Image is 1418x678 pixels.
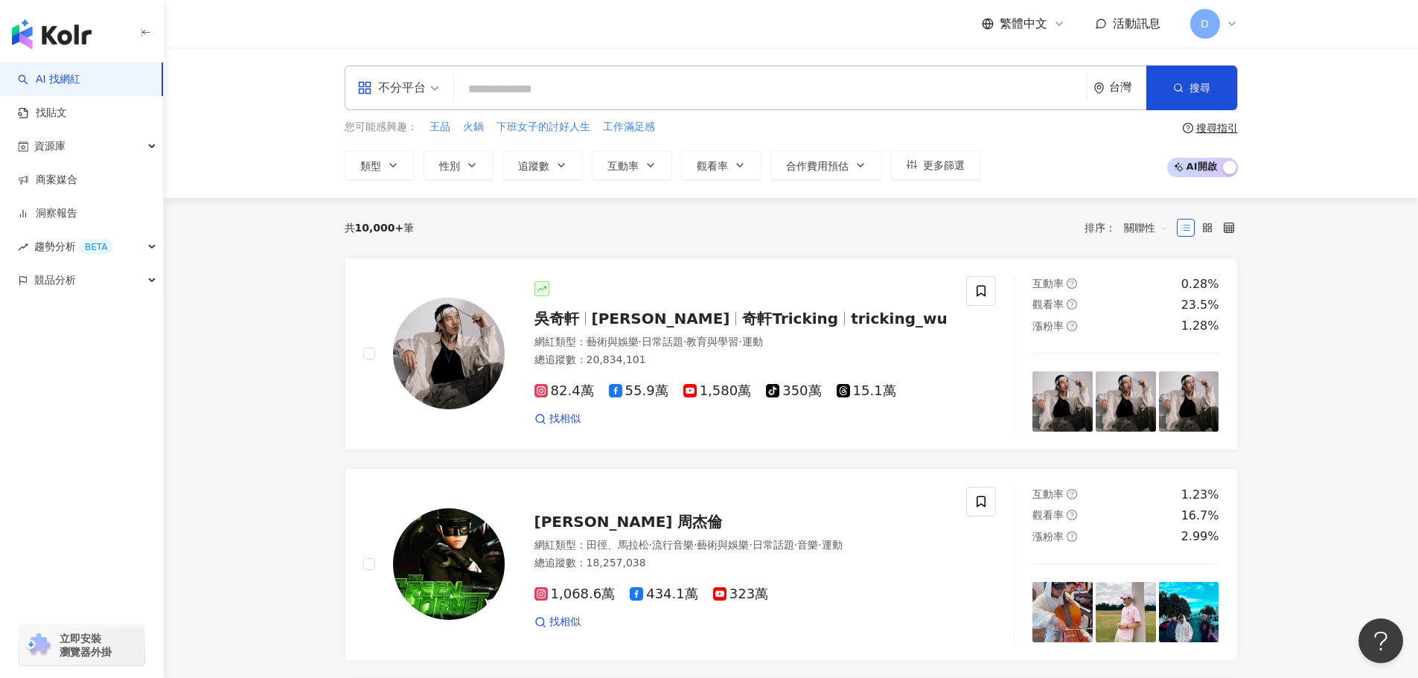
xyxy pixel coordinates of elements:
[1358,618,1403,663] iframe: Help Scout Beacon - Open
[18,106,67,121] a: 找貼文
[923,159,965,171] span: 更多篩選
[1067,278,1077,289] span: question-circle
[1096,582,1156,642] img: post-image
[1032,371,1093,432] img: post-image
[345,222,415,234] div: 共 筆
[34,129,66,163] span: 資源庫
[1109,81,1146,94] div: 台灣
[1067,299,1077,310] span: question-circle
[1000,16,1047,32] span: 繁體中文
[1181,318,1219,334] div: 1.28%
[786,160,849,172] span: 合作費用預估
[652,539,694,551] span: 流行音樂
[738,336,741,348] span: ·
[592,150,672,180] button: 互動率
[24,633,53,657] img: chrome extension
[592,310,730,327] span: [PERSON_NAME]
[18,173,77,188] a: 商案媒合
[1181,487,1219,503] div: 1.23%
[429,120,450,135] span: 王品
[429,119,451,135] button: 王品
[742,310,838,327] span: 奇軒Tricking
[345,258,1238,450] a: KOL Avatar吳奇軒[PERSON_NAME]奇軒Trickingtricking_wu網紅類型：藝術與娛樂·日常話題·教育與學習·運動總追蹤數：20,834,10182.4萬55.9萬1...
[357,76,426,100] div: 不分平台
[1159,582,1219,642] img: post-image
[518,160,549,172] span: 追蹤數
[534,513,723,531] span: [PERSON_NAME] 周杰倫
[1032,320,1064,332] span: 漲粉率
[534,335,949,350] div: 網紅類型 ：
[393,298,505,409] img: KOL Avatar
[1181,276,1219,292] div: 0.28%
[462,119,485,135] button: 火鍋
[587,539,649,551] span: 田徑、馬拉松
[1085,216,1177,240] div: 排序：
[345,468,1238,661] a: KOL Avatar[PERSON_NAME] 周杰倫網紅類型：田徑、馬拉松·流行音樂·藝術與娛樂·日常話題·音樂·運動總追蹤數：18,257,0381,068.6萬434.1萬323萬找相似互...
[355,222,404,234] span: 10,000+
[496,119,591,135] button: 下班女子的討好人生
[602,119,656,135] button: 工作滿足感
[549,615,581,630] span: 找相似
[34,263,76,297] span: 競品分析
[766,383,821,399] span: 350萬
[1183,123,1193,133] span: question-circle
[534,615,581,630] a: 找相似
[1032,582,1093,642] img: post-image
[587,336,639,348] span: 藝術與娛樂
[1189,82,1210,94] span: 搜尋
[642,336,683,348] span: 日常話題
[609,383,668,399] span: 55.9萬
[1067,321,1077,331] span: question-circle
[822,539,843,551] span: 運動
[686,336,738,348] span: 教育與學習
[534,556,949,571] div: 總追蹤數 ： 18,257,038
[463,120,484,135] span: 火鍋
[534,383,594,399] span: 82.4萬
[891,150,980,180] button: 更多篩選
[697,539,749,551] span: 藝術與娛樂
[393,508,505,620] img: KOL Avatar
[1124,216,1169,240] span: 關聯性
[1196,122,1238,134] div: 搜尋指引
[1032,488,1064,500] span: 互動率
[19,625,144,665] a: chrome extension立即安裝 瀏覽器外掛
[1032,278,1064,290] span: 互動率
[818,539,821,551] span: ·
[713,586,768,602] span: 323萬
[502,150,583,180] button: 追蹤數
[345,120,418,135] span: 您可能感興趣：
[753,539,794,551] span: 日常話題
[534,538,949,553] div: 網紅類型 ：
[60,632,112,659] span: 立即安裝 瀏覽器外掛
[1032,531,1064,543] span: 漲粉率
[1093,83,1105,94] span: environment
[639,336,642,348] span: ·
[742,336,763,348] span: 運動
[1181,528,1219,545] div: 2.99%
[18,206,77,221] a: 洞察報告
[534,412,581,426] a: 找相似
[607,160,639,172] span: 互動率
[837,383,896,399] span: 15.1萬
[12,19,92,49] img: logo
[1113,16,1160,31] span: 活動訊息
[794,539,797,551] span: ·
[534,353,949,368] div: 總追蹤數 ： 20,834,101
[649,539,652,551] span: ·
[770,150,882,180] button: 合作費用預估
[1096,371,1156,432] img: post-image
[1181,297,1219,313] div: 23.5%
[683,383,752,399] span: 1,580萬
[1032,298,1064,310] span: 觀看率
[797,539,818,551] span: 音樂
[1067,510,1077,520] span: question-circle
[1067,531,1077,542] span: question-circle
[439,160,460,172] span: 性別
[424,150,494,180] button: 性別
[357,80,372,95] span: appstore
[360,160,381,172] span: 類型
[534,310,579,327] span: 吳奇軒
[683,336,686,348] span: ·
[1201,16,1209,32] span: D
[694,539,697,551] span: ·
